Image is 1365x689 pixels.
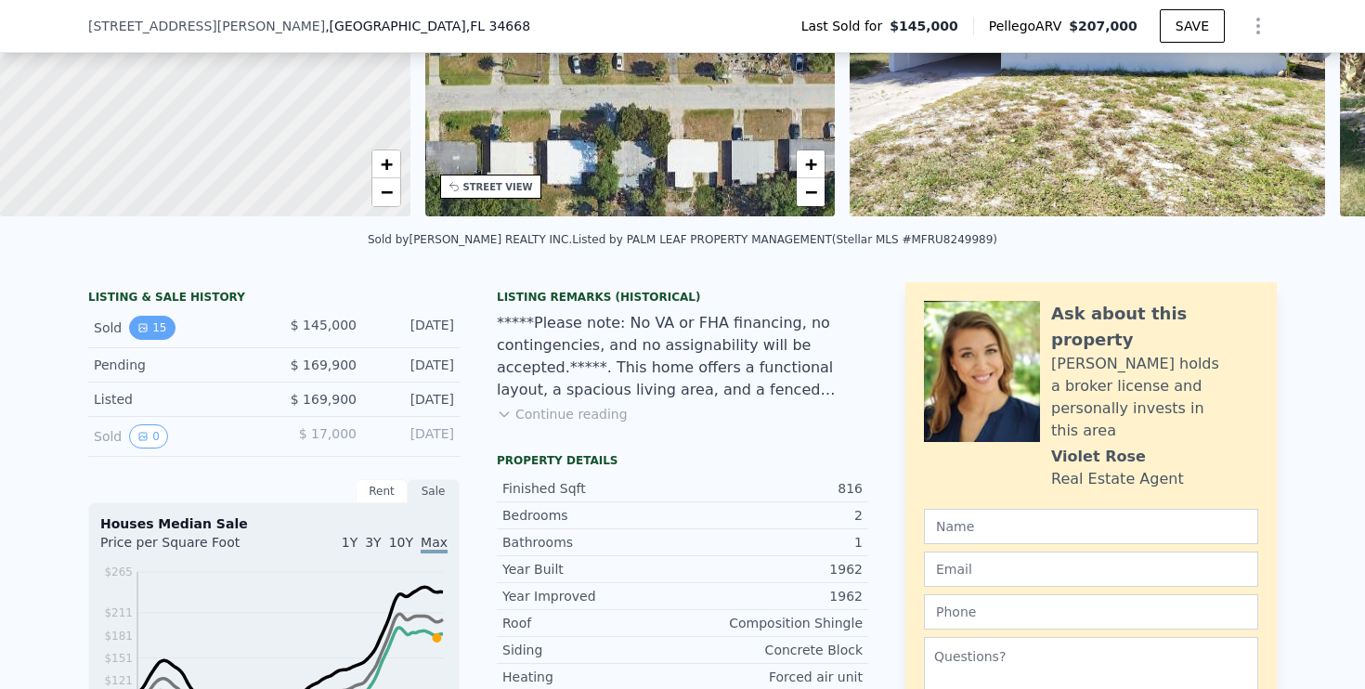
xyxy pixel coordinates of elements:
div: Year Built [502,560,682,578]
a: Zoom in [797,150,825,178]
span: [STREET_ADDRESS][PERSON_NAME] [88,17,325,35]
div: Listing Remarks (Historical) [497,290,868,305]
div: Real Estate Agent [1051,468,1184,490]
div: *****Please note: No VA or FHA financing, no contingencies, and no assignability will be accepted... [497,312,868,401]
a: Zoom out [797,178,825,206]
button: View historical data [129,316,175,340]
span: $207,000 [1069,19,1137,33]
input: Email [924,552,1258,587]
span: − [380,180,392,203]
div: [DATE] [371,356,454,374]
div: [DATE] [371,390,454,409]
span: 3Y [365,535,381,550]
span: $ 145,000 [291,318,357,332]
span: $ 169,900 [291,392,357,407]
span: $ 17,000 [299,426,357,441]
div: 816 [682,479,863,498]
div: Heating [502,668,682,686]
div: Bathrooms [502,533,682,552]
tspan: $121 [104,674,133,687]
div: Listed [94,390,259,409]
div: [DATE] [371,424,454,448]
div: Concrete Block [682,641,863,659]
div: Sold [94,424,259,448]
div: 1 [682,533,863,552]
a: Zoom in [372,150,400,178]
div: Houses Median Sale [100,514,448,533]
div: Sold by [PERSON_NAME] REALTY INC . [368,233,572,246]
div: Finished Sqft [502,479,682,498]
span: 1Y [342,535,357,550]
div: Pending [94,356,259,374]
tspan: $181 [104,630,133,643]
div: [DATE] [371,316,454,340]
input: Phone [924,594,1258,630]
div: Price per Square Foot [100,533,274,563]
span: , FL 34668 [466,19,530,33]
div: Listed by PALM LEAF PROPERTY MANAGEMENT (Stellar MLS #MFRU8249989) [572,233,997,246]
div: STREET VIEW [463,180,533,194]
div: 1962 [682,560,863,578]
button: View historical data [129,424,168,448]
div: 1962 [682,587,863,605]
span: Pellego ARV [989,17,1070,35]
span: $ 169,900 [291,357,357,372]
div: [PERSON_NAME] holds a broker license and personally invests in this area [1051,353,1258,442]
div: Sold [94,316,259,340]
div: Roof [502,614,682,632]
tspan: $265 [104,565,133,578]
button: SAVE [1160,9,1225,43]
div: Property details [497,453,868,468]
a: Zoom out [372,178,400,206]
tspan: $211 [104,606,133,619]
div: Rent [356,479,408,503]
input: Name [924,509,1258,544]
span: $145,000 [890,17,958,35]
span: 10Y [389,535,413,550]
button: Show Options [1240,7,1277,45]
span: + [805,152,817,175]
span: Last Sold for [801,17,890,35]
span: + [380,152,392,175]
div: Siding [502,641,682,659]
div: 2 [682,506,863,525]
div: LISTING & SALE HISTORY [88,290,460,308]
tspan: $151 [104,652,133,665]
div: Violet Rose [1051,446,1146,468]
span: − [805,180,817,203]
div: Composition Shingle [682,614,863,632]
div: Sale [408,479,460,503]
span: Max [421,535,448,553]
button: Continue reading [497,405,628,423]
div: Bedrooms [502,506,682,525]
div: Forced air unit [682,668,863,686]
span: , [GEOGRAPHIC_DATA] [325,17,530,35]
div: Ask about this property [1051,301,1258,353]
div: Year Improved [502,587,682,605]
